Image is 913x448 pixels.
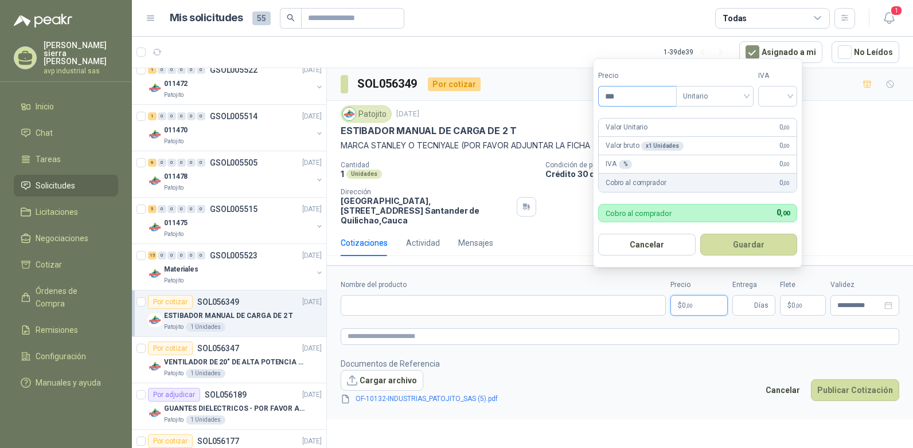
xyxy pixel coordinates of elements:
[186,415,225,425] div: 1 Unidades
[791,302,802,309] span: 0
[14,14,72,27] img: Logo peakr
[754,296,768,315] span: Días
[787,302,791,309] span: $
[158,205,166,213] div: 0
[302,436,322,447] p: [DATE]
[197,66,205,74] div: 0
[732,280,775,290] label: Entrega
[164,91,184,100] p: Patojito
[177,159,186,167] div: 0
[148,295,193,309] div: Por cotizar
[302,111,322,122] p: [DATE]
[811,379,899,401] button: Publicar Cotización
[132,337,326,383] a: Por cotizarSOL056347[DATE] Company LogoVENTILADOR DE 20" DE ALTA POTENCIA PARA ANCLAR A LA PAREDP...
[148,174,162,188] img: Company Logo
[670,295,728,316] p: $0,00
[158,66,166,74] div: 0
[670,280,728,290] label: Precio
[170,10,243,26] h1: Mis solicitudes
[777,208,790,217] span: 0
[148,434,193,448] div: Por cotizar
[758,70,797,81] label: IVA
[14,201,118,223] a: Licitaciones
[164,230,184,239] p: Patojito
[341,196,512,225] p: [GEOGRAPHIC_DATA], [STREET_ADDRESS] Santander de Quilichao , Cauca
[341,188,512,196] p: Dirección
[197,112,205,120] div: 0
[783,161,790,167] span: ,00
[148,251,157,260] div: 15
[341,280,666,290] label: Nombre del producto
[14,345,118,367] a: Configuración
[132,383,326,430] a: Por adjudicarSOL056189[DATE] Company LogoGUANTES DIELECTRICOS - POR FAVOR ADJUNTAR SU FICHA TECNI...
[148,360,162,374] img: Company Logo
[205,391,247,399] p: SOL056189
[148,63,324,100] a: 1 0 0 0 0 0 GSOL005522[DATE] Company Logo011472Patojito
[832,41,899,63] button: No Leídos
[779,122,790,133] span: 0
[148,205,157,213] div: 5
[187,205,196,213] div: 0
[739,41,822,63] button: Asignado a mi
[682,302,693,309] span: 0
[210,159,257,167] p: GSOL005505
[164,137,184,146] p: Patojito
[177,251,186,260] div: 0
[148,81,162,95] img: Company Logo
[606,210,672,217] p: Cobro al comprador
[187,251,196,260] div: 0
[302,158,322,168] p: [DATE]
[302,390,322,400] p: [DATE]
[210,66,257,74] p: GSOL005522
[302,204,322,215] p: [DATE]
[36,285,107,310] span: Órdenes de Compra
[197,298,239,306] p: SOL056349
[302,343,322,354] p: [DATE]
[148,388,200,402] div: Por adjudicar
[14,280,118,315] a: Órdenes de Compra
[341,161,536,169] p: Cantidad
[783,124,790,131] span: ,00
[351,394,502,404] a: OF-10132-INDUSTRIAS_PATOJITO_SAS (5).pdf
[148,156,324,192] a: 6 0 0 0 0 0 GSOL005505[DATE] Company Logo011478Patojito
[148,267,162,281] img: Company Logo
[36,100,54,113] span: Inicio
[606,178,666,188] p: Cobro al comprador
[606,159,632,170] p: IVA
[302,250,322,261] p: [DATE]
[780,280,826,290] label: Flete
[164,311,293,321] p: ESTIBADOR MANUAL DE CARGA DE 2 T
[164,415,184,425] p: Patojito
[664,43,730,61] div: 1 - 39 de 39
[164,357,307,368] p: VENTILADOR DE 20" DE ALTA POTENCIA PARA ANCLAR A LA PARED
[779,159,790,170] span: 0
[167,205,176,213] div: 0
[641,142,684,151] div: x 1 Unidades
[164,403,307,414] p: GUANTES DIELECTRICOS - POR FAVOR ADJUNTAR SU FICHA TECNICA
[252,11,271,25] span: 55
[148,112,157,120] div: 1
[148,159,157,167] div: 6
[683,88,747,105] span: Unitario
[210,205,257,213] p: GSOL005515
[606,140,684,151] p: Valor bruto
[148,406,162,420] img: Company Logo
[357,75,419,93] h3: SOL056349
[164,218,188,229] p: 011475
[341,237,388,249] div: Cotizaciones
[14,227,118,249] a: Negociaciones
[779,178,790,188] span: 0
[148,249,324,285] a: 15 0 0 0 0 0 GSOL005523[DATE] Company LogoMaterialesPatojito
[302,297,322,308] p: [DATE]
[879,8,899,29] button: 1
[14,254,118,276] a: Cotizar
[44,41,118,65] p: [PERSON_NAME] sierra [PERSON_NAME]
[148,66,157,74] div: 1
[197,159,205,167] div: 0
[164,78,188,89] p: 011472
[177,205,186,213] div: 0
[795,302,802,309] span: ,00
[458,237,493,249] div: Mensajes
[197,205,205,213] div: 0
[36,127,53,139] span: Chat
